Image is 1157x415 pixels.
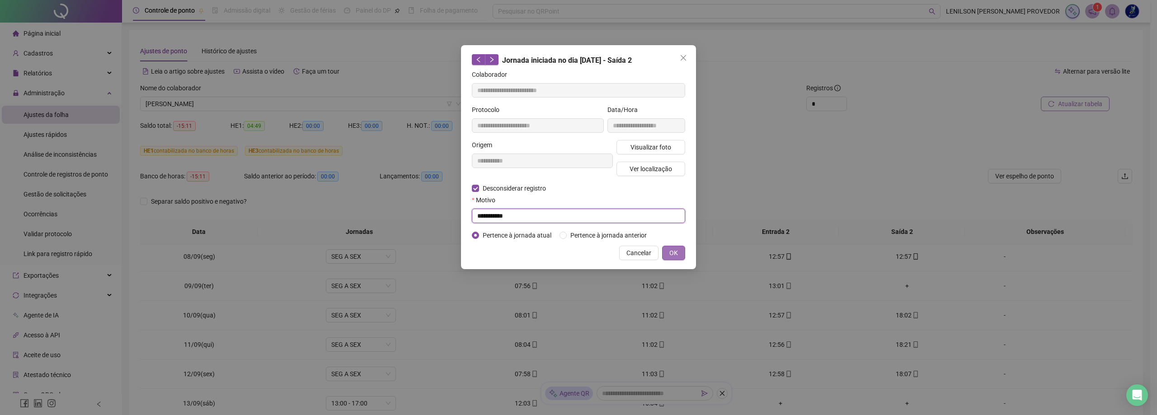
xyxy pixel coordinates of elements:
button: left [472,54,485,65]
label: Protocolo [472,105,505,115]
span: left [475,56,482,63]
span: OK [669,248,678,258]
span: right [489,56,495,63]
button: right [485,54,499,65]
span: close [680,54,687,61]
label: Origem [472,140,498,150]
button: Ver localização [616,162,685,176]
span: Visualizar foto [630,142,671,152]
label: Data/Hora [607,105,644,115]
label: Motivo [472,195,501,205]
span: Desconsiderar registro [479,183,550,193]
div: Open Intercom Messenger [1126,384,1148,406]
span: Ver localização [630,164,672,174]
label: Colaborador [472,70,513,79]
button: Close [676,51,691,65]
span: Cancelar [626,248,651,258]
span: Pertence à jornada atual [479,230,555,240]
button: Visualizar foto [616,140,685,154]
div: Jornada iniciada no dia [DATE] - Saída 2 [472,54,685,66]
span: Pertence à jornada anterior [567,230,650,240]
button: OK [662,246,685,260]
button: Cancelar [619,246,658,260]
